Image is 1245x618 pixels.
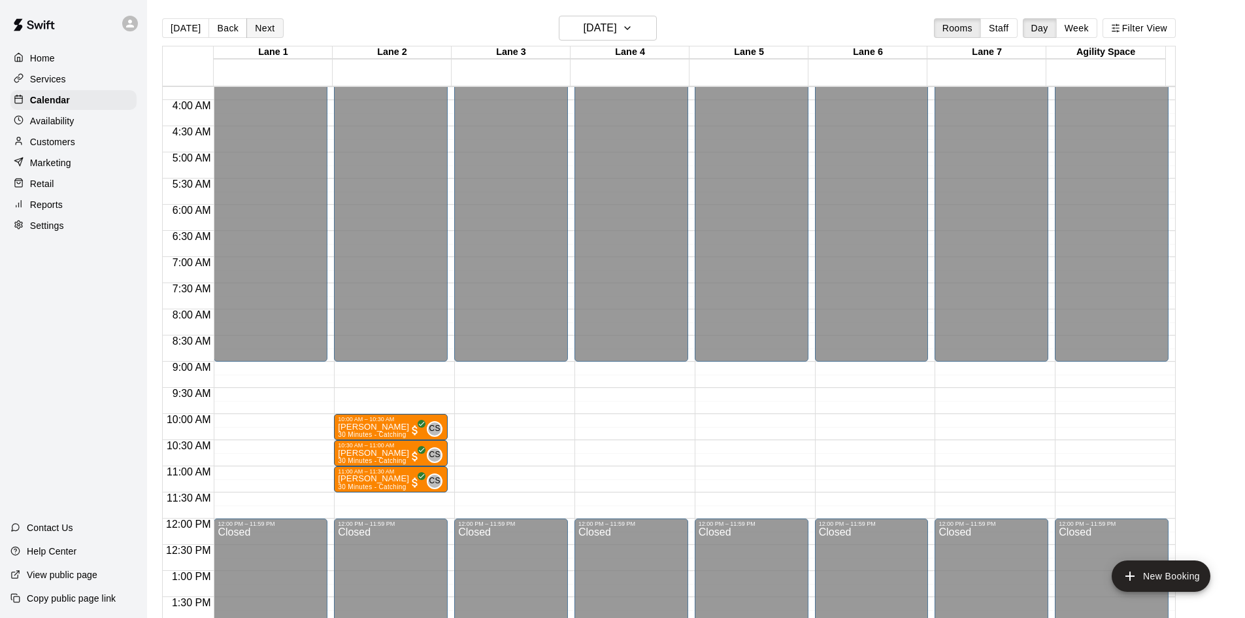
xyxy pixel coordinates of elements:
[163,545,214,556] span: 12:30 PM
[169,126,214,137] span: 4:30 AM
[559,16,657,41] button: [DATE]
[169,283,214,294] span: 7:30 AM
[163,492,214,504] span: 11:30 AM
[169,309,214,320] span: 8:00 AM
[30,114,75,128] p: Availability
[169,257,214,268] span: 7:00 AM
[162,18,209,38] button: [DATE]
[571,46,689,59] div: Lane 4
[214,46,333,59] div: Lane 1
[30,177,54,190] p: Retail
[938,521,1044,527] div: 12:00 PM – 11:59 PM
[208,18,247,38] button: Back
[169,597,214,608] span: 1:30 PM
[218,521,324,527] div: 12:00 PM – 11:59 PM
[429,449,440,462] span: CS
[1112,560,1210,592] button: add
[10,111,137,131] a: Availability
[30,219,64,232] p: Settings
[427,473,442,489] div: Cayden Sparks
[27,568,97,581] p: View public page
[30,156,71,169] p: Marketing
[338,483,406,490] span: 30 Minutes - Catching
[30,52,55,65] p: Home
[163,466,214,477] span: 11:00 AM
[432,447,442,463] span: Cayden Sparks
[1056,18,1097,38] button: Week
[27,592,116,605] p: Copy public page link
[169,335,214,347] span: 8:30 AM
[338,442,444,449] div: 10:30 AM – 11:00 AM
[1023,18,1057,38] button: Day
[30,135,75,148] p: Customers
[246,18,283,38] button: Next
[927,46,1046,59] div: Lane 7
[169,179,214,190] span: 5:30 AM
[10,90,137,110] a: Calendar
[819,521,925,527] div: 12:00 PM – 11:59 PM
[338,521,444,527] div: 12:00 PM – 11:59 PM
[432,473,442,489] span: Cayden Sparks
[334,440,448,466] div: 10:30 AM – 11:00 AM: Cora Wiley
[27,545,76,558] p: Help Center
[10,153,137,173] a: Marketing
[458,521,564,527] div: 12:00 PM – 11:59 PM
[1103,18,1176,38] button: Filter View
[338,416,444,422] div: 10:00 AM – 10:30 AM
[30,198,63,211] p: Reports
[427,421,442,437] div: Cayden Sparks
[427,447,442,463] div: Cayden Sparks
[169,205,214,216] span: 6:00 AM
[1059,521,1165,527] div: 12:00 PM – 11:59 PM
[338,468,444,475] div: 11:00 AM – 11:30 AM
[1046,46,1165,59] div: Agility Space
[10,216,137,235] a: Settings
[169,231,214,242] span: 6:30 AM
[163,440,214,451] span: 10:30 AM
[10,132,137,152] a: Customers
[689,46,808,59] div: Lane 5
[169,152,214,163] span: 5:00 AM
[169,388,214,399] span: 9:30 AM
[808,46,927,59] div: Lane 6
[408,424,422,437] span: All customers have paid
[169,571,214,582] span: 1:00 PM
[578,521,684,527] div: 12:00 PM – 11:59 PM
[163,519,214,530] span: 12:00 PM
[338,457,406,464] span: 30 Minutes - Catching
[30,94,70,107] p: Calendar
[338,431,406,438] span: 30 Minutes - Catching
[584,19,617,37] h6: [DATE]
[432,421,442,437] span: Cayden Sparks
[408,450,422,463] span: All customers have paid
[169,362,214,373] span: 9:00 AM
[10,174,137,194] a: Retail
[334,414,448,440] div: 10:00 AM – 10:30 AM: Cora Wiley
[163,414,214,425] span: 10:00 AM
[408,476,422,489] span: All customers have paid
[169,100,214,111] span: 4:00 AM
[452,46,571,59] div: Lane 3
[934,18,981,38] button: Rooms
[429,475,440,488] span: CS
[980,18,1018,38] button: Staff
[334,466,448,492] div: 11:00 AM – 11:30 AM: Calla Lucci
[27,521,73,534] p: Contact Us
[333,46,452,59] div: Lane 2
[10,195,137,215] a: Reports
[429,422,440,436] span: CS
[699,521,805,527] div: 12:00 PM – 11:59 PM
[30,73,66,86] p: Services
[10,69,137,89] a: Services
[10,48,137,68] a: Home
